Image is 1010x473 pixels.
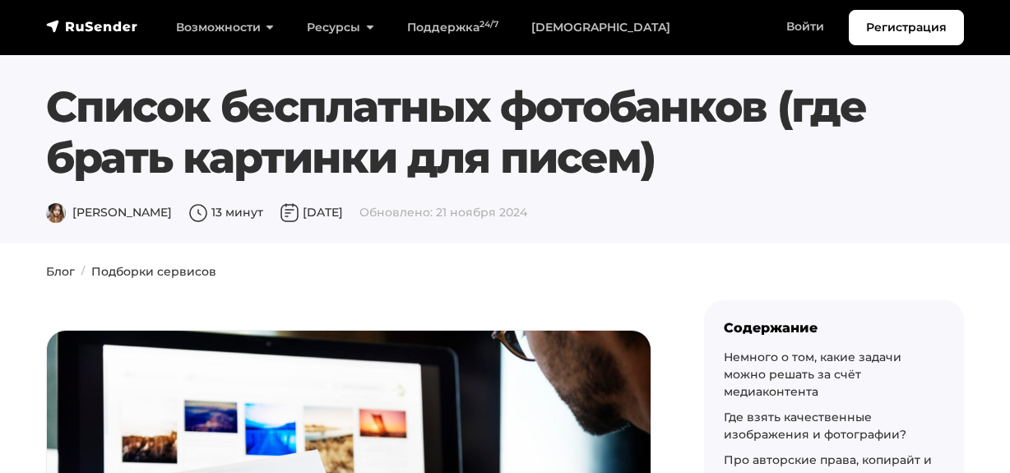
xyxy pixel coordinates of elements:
[160,11,290,44] a: Возможности
[515,11,687,44] a: [DEMOGRAPHIC_DATA]
[188,203,208,223] img: Время чтения
[188,205,263,220] span: 13 минут
[770,10,841,44] a: Войти
[724,350,901,399] a: Немного о том, какие задачи можно решать за счёт медиаконтента
[46,264,75,279] a: Блог
[724,410,906,442] a: Где взять качественные изображения и фотографии?
[46,205,172,220] span: [PERSON_NAME]
[46,81,886,184] h1: Список бесплатных фотобанков (где брать картинки для писем)
[46,18,138,35] img: RuSender
[849,10,964,45] a: Регистрация
[280,205,343,220] span: [DATE]
[75,263,216,281] li: Подборки сервисов
[280,203,299,223] img: Дата публикации
[480,19,498,30] sup: 24/7
[359,205,527,220] span: Обновлено: 21 ноября 2024
[290,11,390,44] a: Ресурсы
[36,263,974,281] nav: breadcrumb
[724,320,944,336] div: Содержание
[391,11,515,44] a: Поддержка24/7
